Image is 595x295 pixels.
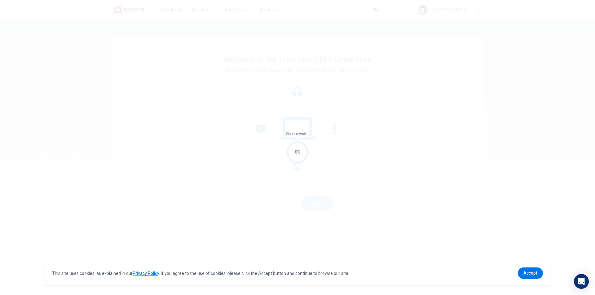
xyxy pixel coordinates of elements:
[518,267,543,279] a: dismiss cookie message
[286,132,310,136] span: Please wait...
[133,271,159,276] a: Privacy Policy
[574,274,589,289] div: Open Intercom Messenger
[52,271,349,276] span: This site uses cookies, as explained in our . If you agree to the use of cookies, please click th...
[523,271,537,275] span: Accept
[45,261,550,285] div: cookieconsent
[295,149,301,156] div: 0%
